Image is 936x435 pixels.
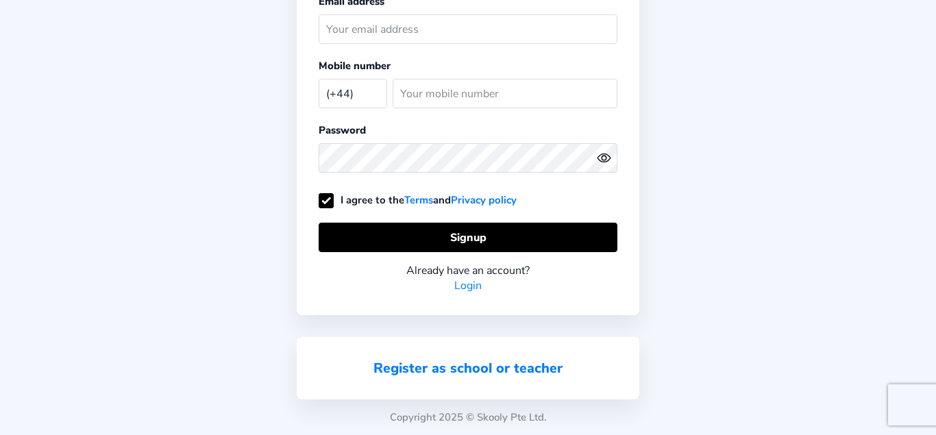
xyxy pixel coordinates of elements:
div: Already have an account? [319,263,617,278]
ion-icon: eye outline [597,151,611,165]
label: Password [319,123,366,137]
a: Privacy policy [451,193,517,207]
a: Terms [404,193,433,207]
label: I agree to the and [319,193,517,207]
input: Your mobile number [393,79,617,108]
a: Login [454,278,482,293]
label: Mobile number [319,59,391,73]
button: eye outlineeye off outline [597,151,617,165]
input: Your email address [319,14,617,44]
button: Signup [319,223,617,252]
a: Register as school or teacher [373,359,563,377]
